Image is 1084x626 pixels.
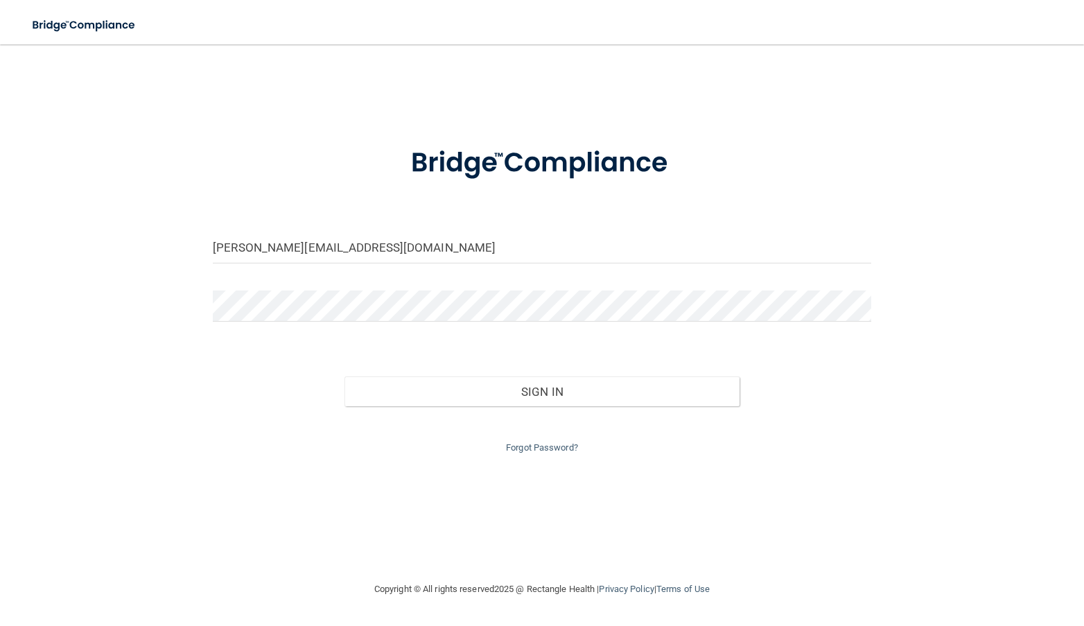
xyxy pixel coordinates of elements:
[506,442,578,453] a: Forgot Password?
[21,11,148,40] img: bridge_compliance_login_screen.278c3ca4.svg
[599,584,654,594] a: Privacy Policy
[213,232,871,263] input: Email
[383,128,701,199] img: bridge_compliance_login_screen.278c3ca4.svg
[844,528,1067,583] iframe: Drift Widget Chat Controller
[656,584,710,594] a: Terms of Use
[289,567,795,611] div: Copyright © All rights reserved 2025 @ Rectangle Health | |
[344,376,740,407] button: Sign In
